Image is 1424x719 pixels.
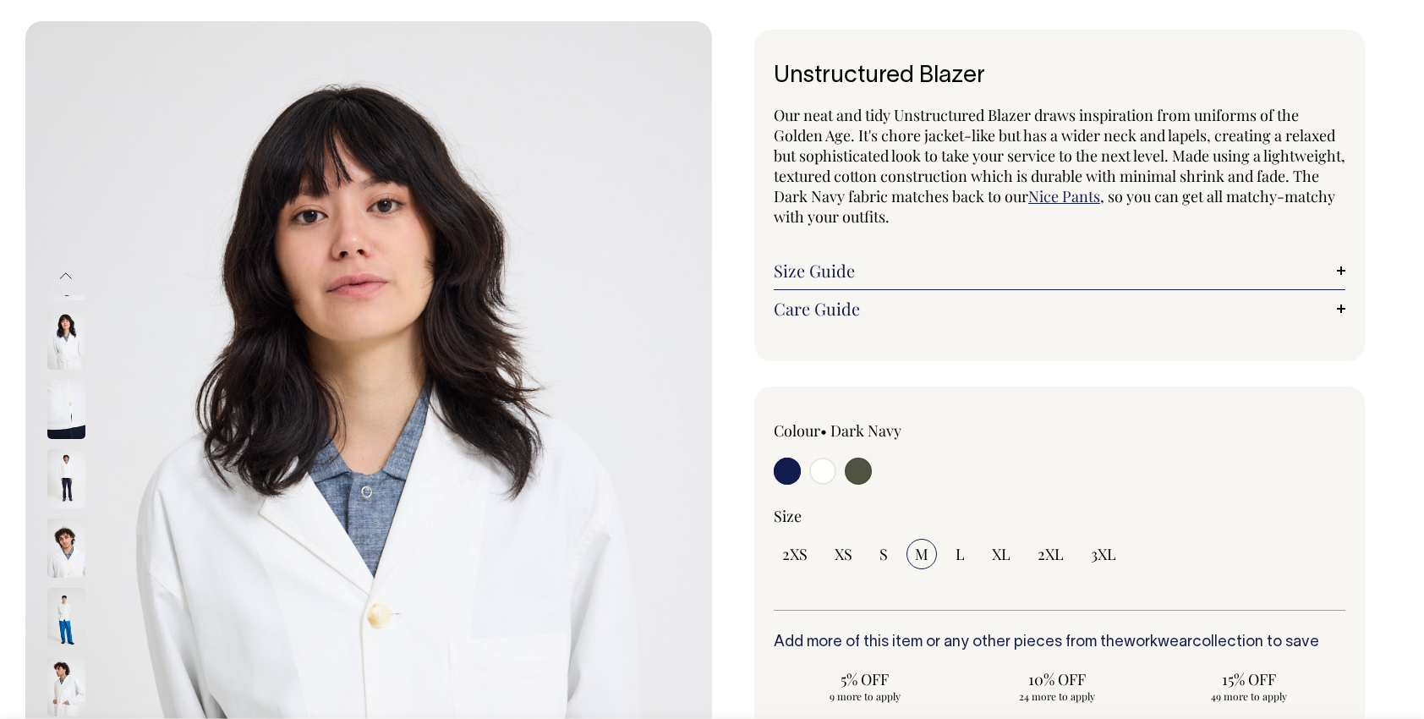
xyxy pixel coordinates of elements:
span: Our neat and tidy Unstructured Blazer draws inspiration from uniforms of the Golden Age. It's cho... [774,105,1345,206]
span: M [915,544,928,564]
input: L [947,539,973,569]
img: off-white [47,449,85,508]
h6: Add more of this item or any other pieces from the collection to save [774,634,1345,651]
span: , so you can get all matchy-matchy with your outfits. [774,186,1335,227]
img: off-white [47,380,85,439]
input: 2XS [774,539,816,569]
input: 2XL [1029,539,1072,569]
label: Dark Navy [830,420,901,441]
span: 5% OFF [782,669,947,689]
a: Care Guide [774,299,1345,319]
span: 3XL [1091,544,1116,564]
span: S [879,544,888,564]
input: XS [826,539,861,569]
span: 24 more to apply [974,689,1139,703]
span: 9 more to apply [782,689,947,703]
span: 10% OFF [974,669,1139,689]
input: 5% OFF 9 more to apply [774,664,956,708]
span: 49 more to apply [1167,689,1332,703]
span: • [820,420,827,441]
a: workwear [1124,635,1192,650]
span: XL [992,544,1010,564]
a: Nice Pants [1028,186,1100,206]
a: Size Guide [774,261,1345,281]
img: off-white [47,310,85,370]
input: 10% OFF 24 more to apply [966,664,1147,708]
h1: Unstructured Blazer [774,63,1345,90]
span: 2XL [1038,544,1064,564]
input: S [871,539,896,569]
img: off-white [47,519,85,578]
input: 3XL [1082,539,1125,569]
input: M [906,539,937,569]
button: Previous [53,257,79,295]
span: 15% OFF [1167,669,1332,689]
img: off-white [47,588,85,647]
input: XL [983,539,1019,569]
span: L [956,544,965,564]
input: 15% OFF 49 more to apply [1158,664,1340,708]
div: Size [774,506,1345,526]
div: Colour [774,420,1002,441]
img: off-white [47,657,85,716]
span: XS [835,544,852,564]
span: 2XS [782,544,808,564]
